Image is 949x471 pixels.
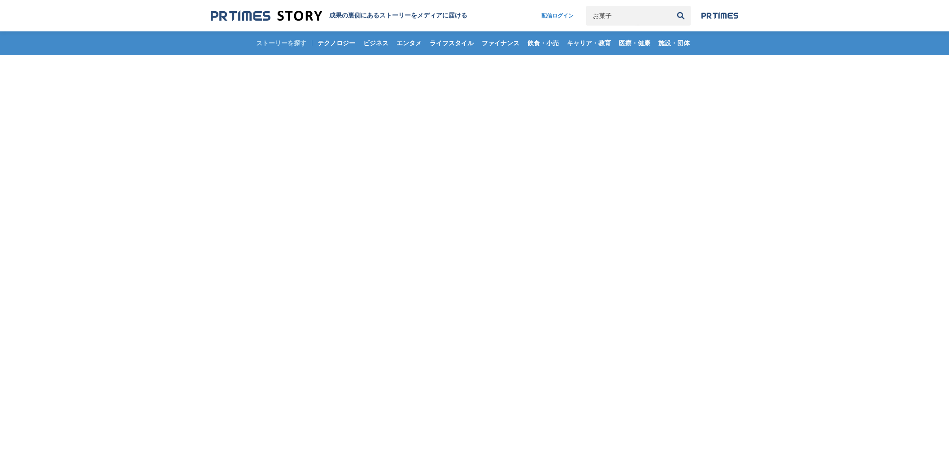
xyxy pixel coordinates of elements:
[563,39,614,47] span: キャリア・教育
[211,10,467,22] a: 成果の裏側にあるストーリーをメディアに届ける 成果の裏側にあるストーリーをメディアに届ける
[426,39,477,47] span: ライフスタイル
[211,10,322,22] img: 成果の裏側にあるストーリーをメディアに届ける
[426,31,477,55] a: ライフスタイル
[524,31,562,55] a: 飲食・小売
[478,39,523,47] span: ファイナンス
[478,31,523,55] a: ファイナンス
[655,31,693,55] a: 施設・団体
[524,39,562,47] span: 飲食・小売
[360,39,392,47] span: ビジネス
[586,6,671,26] input: キーワードで検索
[314,39,359,47] span: テクノロジー
[329,12,467,20] h1: 成果の裏側にあるストーリーをメディアに届ける
[655,39,693,47] span: 施設・団体
[615,39,654,47] span: 医療・健康
[671,6,691,26] button: 検索
[393,39,425,47] span: エンタメ
[563,31,614,55] a: キャリア・教育
[393,31,425,55] a: エンタメ
[360,31,392,55] a: ビジネス
[532,6,583,26] a: 配信ログイン
[615,31,654,55] a: 医療・健康
[314,31,359,55] a: テクノロジー
[701,12,738,19] img: prtimes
